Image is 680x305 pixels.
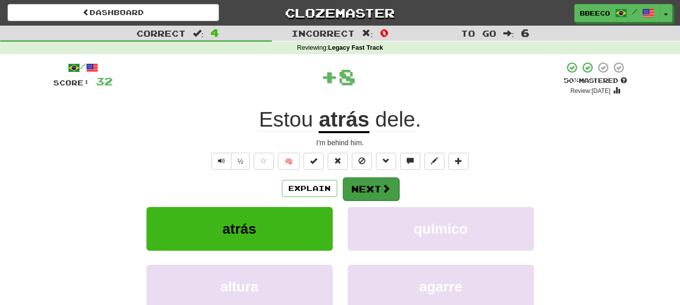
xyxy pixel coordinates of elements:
[564,76,579,84] span: 50 %
[375,108,415,132] span: dele
[282,180,337,197] button: Explain
[369,108,421,132] span: .
[414,221,468,237] span: químico
[570,87,611,94] small: Review: [DATE]
[400,153,420,170] button: Discuss sentence (alt+u)
[211,153,232,170] button: Play sentence audio (ctl+space)
[304,153,324,170] button: Set this sentence to 100% Mastered (alt+m)
[146,207,333,251] button: atrás
[419,279,463,294] span: agarre
[291,28,355,38] span: Incorrect
[352,153,372,170] button: Ignore sentence (alt+i)
[343,177,399,200] button: Next
[210,27,219,39] span: 4
[222,221,256,237] span: atrás
[503,29,514,38] span: :
[53,138,627,148] div: I'm behind him.
[53,78,90,87] span: Score:
[574,4,660,22] a: bbeeco /
[319,108,369,133] u: atrás
[328,44,383,51] strong: Legacy Fast Track
[8,4,219,21] a: Dashboard
[380,27,389,39] span: 0
[321,61,338,91] span: +
[348,207,534,251] button: químico
[362,29,373,38] span: :
[259,108,313,132] span: Estou
[448,153,469,170] button: Add to collection (alt+a)
[254,153,274,170] button: Favorite sentence (alt+f)
[328,153,348,170] button: Reset to 0% Mastered (alt+r)
[193,29,204,38] span: :
[53,61,113,74] div: /
[96,75,113,87] span: 32
[580,9,610,18] span: bbeeco
[521,27,530,39] span: 6
[376,153,396,170] button: Grammar (alt+g)
[461,28,496,38] span: To go
[632,8,637,15] span: /
[209,153,250,170] div: Text-to-speech controls
[234,4,445,22] a: Clozemaster
[136,28,186,38] span: Correct
[278,153,299,170] button: 🧠
[220,279,258,294] span: altura
[231,153,250,170] button: ½
[338,64,356,89] span: 8
[424,153,444,170] button: Edit sentence (alt+d)
[564,76,627,85] div: Mastered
